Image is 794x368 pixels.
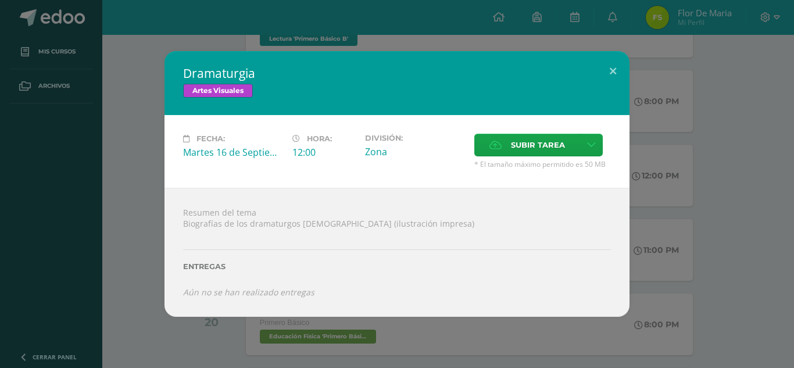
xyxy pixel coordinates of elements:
span: Artes Visuales [183,84,253,98]
span: Fecha: [196,134,225,143]
div: 12:00 [292,146,356,159]
span: Subir tarea [511,134,565,156]
h2: Dramaturgia [183,65,611,81]
div: Martes 16 de Septiembre [183,146,283,159]
button: Close (Esc) [596,51,630,91]
label: Entregas [183,262,611,271]
div: Zona [365,145,465,158]
i: Aún no se han realizado entregas [183,287,314,298]
span: Hora: [307,134,332,143]
label: División: [365,134,465,142]
span: * El tamaño máximo permitido es 50 MB [474,159,611,169]
div: Resumen del tema Biografías de los dramaturgos [DEMOGRAPHIC_DATA] (ilustración impresa) [164,188,630,316]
